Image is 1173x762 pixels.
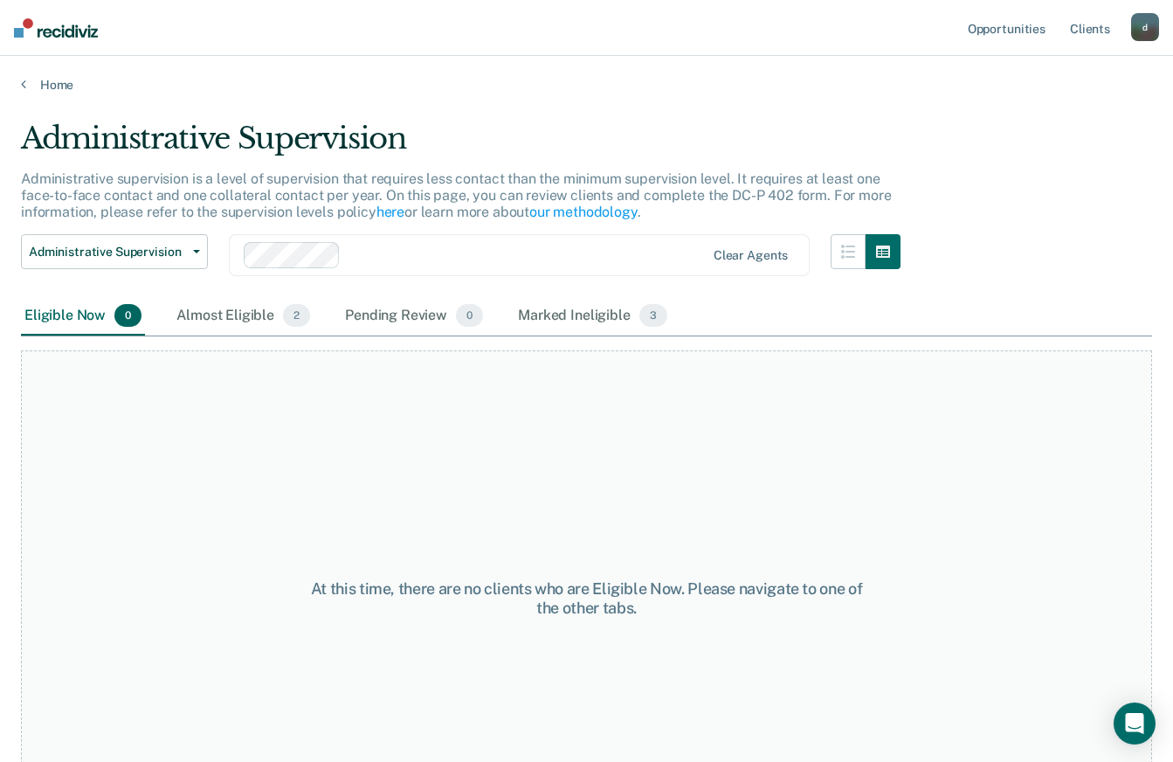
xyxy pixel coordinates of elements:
button: d [1131,13,1159,41]
span: 0 [456,304,483,327]
a: Home [21,77,1152,93]
a: our methodology [529,204,638,220]
div: Marked Ineligible3 [514,297,671,336]
a: here [376,204,404,220]
span: 2 [283,304,310,327]
img: Recidiviz [14,18,98,38]
button: Administrative Supervision [21,234,208,269]
span: 0 [114,304,141,327]
p: Administrative supervision is a level of supervision that requires less contact than the minimum ... [21,170,891,220]
div: Eligible Now0 [21,297,145,336]
div: Clear agents [714,248,788,263]
div: Pending Review0 [342,297,486,336]
div: At this time, there are no clients who are Eligible Now. Please navigate to one of the other tabs. [304,579,869,617]
span: Administrative Supervision [29,245,186,260]
div: Open Intercom Messenger [1114,703,1156,745]
div: Administrative Supervision [21,121,900,170]
span: 3 [639,304,667,327]
div: Almost Eligible2 [173,297,314,336]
